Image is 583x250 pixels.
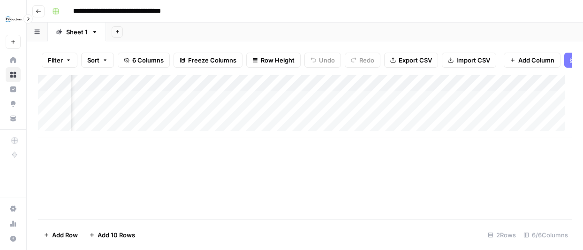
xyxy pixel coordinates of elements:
a: Home [6,53,21,68]
span: Add Row [52,230,78,240]
a: Settings [6,201,21,216]
span: Freeze Columns [188,55,236,65]
a: Sheet 1 [48,23,106,41]
button: Export CSV [384,53,438,68]
a: Usage [6,216,21,231]
div: Sheet 1 [66,27,88,37]
span: 6 Columns [132,55,164,65]
span: Row Height [261,55,295,65]
button: Sort [81,53,114,68]
span: Filter [48,55,63,65]
button: Redo [345,53,380,68]
div: 2 Rows [484,227,520,242]
button: Freeze Columns [174,53,242,68]
img: FYidoctors Logo [6,11,23,28]
button: Add 10 Rows [83,227,141,242]
div: 6/6 Columns [520,227,572,242]
button: Add Column [504,53,560,68]
a: Insights [6,82,21,97]
button: Workspace: FYidoctors [6,8,21,31]
span: Sort [87,55,99,65]
span: Export CSV [399,55,432,65]
span: Import CSV [456,55,490,65]
span: Undo [319,55,335,65]
span: Add 10 Rows [98,230,135,240]
a: Browse [6,67,21,82]
span: Redo [359,55,374,65]
button: Help + Support [6,231,21,246]
button: Filter [42,53,77,68]
button: Add Row [38,227,83,242]
a: Opportunities [6,96,21,111]
a: Your Data [6,111,21,126]
button: Import CSV [442,53,496,68]
button: 6 Columns [118,53,170,68]
button: Row Height [246,53,301,68]
button: Undo [304,53,341,68]
span: Add Column [518,55,554,65]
